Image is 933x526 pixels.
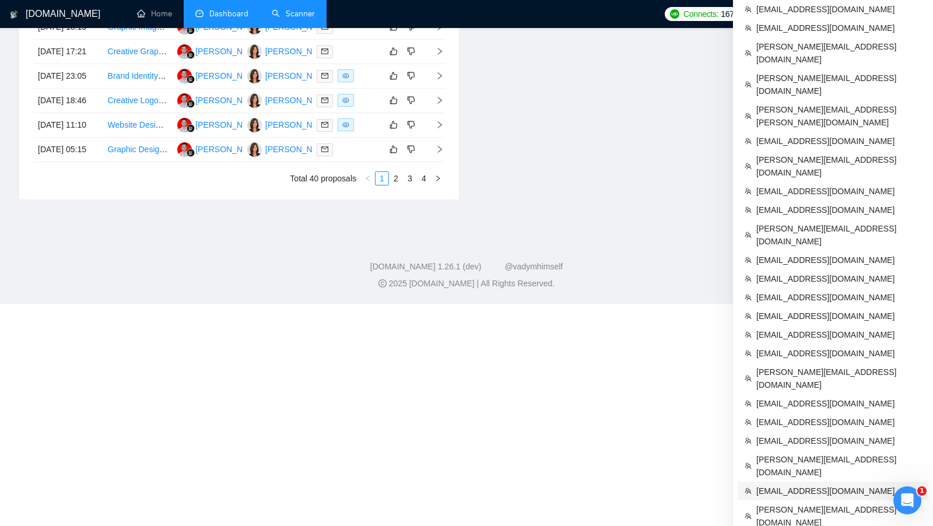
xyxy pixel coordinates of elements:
[103,40,173,64] td: Creative Graphic Designer for Literary Projects
[756,185,921,198] span: [EMAIL_ADDRESS][DOMAIN_NAME]
[177,69,192,83] img: MF
[187,75,195,83] img: gigradar-bm.png
[187,26,195,34] img: gigradar-bm.png
[426,47,444,55] span: right
[10,5,18,24] img: logo
[745,313,752,320] span: team
[745,24,752,31] span: team
[247,69,262,83] img: TM
[387,93,401,107] button: like
[247,144,332,153] a: TM[PERSON_NAME]
[247,71,332,80] a: TM[PERSON_NAME]
[745,113,752,120] span: team
[247,22,332,31] a: TM[PERSON_NAME]
[745,232,752,239] span: team
[745,462,752,469] span: team
[756,72,921,97] span: [PERSON_NAME][EMAIL_ADDRESS][DOMAIN_NAME]
[390,172,402,185] a: 2
[195,94,262,107] div: [PERSON_NAME]
[177,46,262,55] a: MF[PERSON_NAME]
[390,96,398,105] span: like
[756,40,921,66] span: [PERSON_NAME][EMAIL_ADDRESS][DOMAIN_NAME]
[342,72,349,79] span: eye
[407,47,415,56] span: dislike
[745,50,752,57] span: team
[756,485,921,497] span: [EMAIL_ADDRESS][DOMAIN_NAME]
[195,9,204,17] span: dashboard
[247,118,262,132] img: TM
[407,145,415,154] span: dislike
[247,93,262,108] img: TM
[407,71,415,80] span: dislike
[321,146,328,153] span: mail
[683,8,718,20] span: Connects:
[177,95,262,104] a: MF[PERSON_NAME]
[33,138,103,162] td: [DATE] 05:15
[370,262,482,271] a: [DOMAIN_NAME] 1.26.1 (dev)
[426,96,444,104] span: right
[342,97,349,104] span: eye
[265,94,332,107] div: [PERSON_NAME]
[721,8,734,20] span: 167
[745,206,752,213] span: team
[756,22,921,34] span: [EMAIL_ADDRESS][DOMAIN_NAME]
[407,120,415,129] span: dislike
[187,124,195,132] img: gigradar-bm.png
[108,71,238,80] a: Brand Identity Refresh for Company
[177,71,262,80] a: MF[PERSON_NAME]
[195,143,262,156] div: [PERSON_NAME]
[756,222,921,248] span: [PERSON_NAME][EMAIL_ADDRESS][DOMAIN_NAME]
[361,171,375,185] li: Previous Page
[756,153,921,179] span: [PERSON_NAME][EMAIL_ADDRESS][DOMAIN_NAME]
[187,100,195,108] img: gigradar-bm.png
[756,416,921,429] span: [EMAIL_ADDRESS][DOMAIN_NAME]
[387,69,401,83] button: like
[390,47,398,56] span: like
[426,145,444,153] span: right
[745,331,752,338] span: team
[745,275,752,282] span: team
[376,172,388,185] a: 1
[756,453,921,479] span: [PERSON_NAME][EMAIL_ADDRESS][DOMAIN_NAME]
[108,120,374,129] a: Website Designer Needed for Authority Affiliate Website & Brand Creation
[195,69,262,82] div: [PERSON_NAME]
[33,89,103,113] td: [DATE] 18:46
[342,121,349,128] span: eye
[247,46,332,55] a: TM[PERSON_NAME]
[404,172,416,185] a: 3
[756,397,921,410] span: [EMAIL_ADDRESS][DOMAIN_NAME]
[745,81,752,88] span: team
[745,437,752,444] span: team
[177,144,262,153] a: MF[PERSON_NAME]
[745,488,752,495] span: team
[387,44,401,58] button: like
[387,142,401,156] button: like
[745,375,752,382] span: team
[756,254,921,266] span: [EMAIL_ADDRESS][DOMAIN_NAME]
[103,64,173,89] td: Brand Identity Refresh for Company
[177,120,262,129] a: MF[PERSON_NAME]
[321,97,328,104] span: mail
[247,44,262,59] img: TM
[177,22,262,31] a: MF[PERSON_NAME]
[431,171,445,185] button: right
[265,69,332,82] div: [PERSON_NAME]
[108,47,277,56] a: Creative Graphic Designer for Literary Projects
[9,278,924,290] div: 2025 [DOMAIN_NAME] | All Rights Reserved.
[417,171,431,185] li: 4
[917,486,927,496] span: 1
[321,121,328,128] span: mail
[756,434,921,447] span: [EMAIL_ADDRESS][DOMAIN_NAME]
[364,175,371,182] span: left
[756,135,921,148] span: [EMAIL_ADDRESS][DOMAIN_NAME]
[103,89,173,113] td: Creative Logo and Brand Identity Designer for B2B Logistics Company
[893,486,921,514] iframe: Intercom live chat
[33,64,103,89] td: [DATE] 23:05
[745,257,752,264] span: team
[407,96,415,105] span: dislike
[756,272,921,285] span: [EMAIL_ADDRESS][DOMAIN_NAME]
[756,291,921,304] span: [EMAIL_ADDRESS][DOMAIN_NAME]
[404,93,418,107] button: dislike
[272,9,315,19] a: searchScanner
[389,171,403,185] li: 2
